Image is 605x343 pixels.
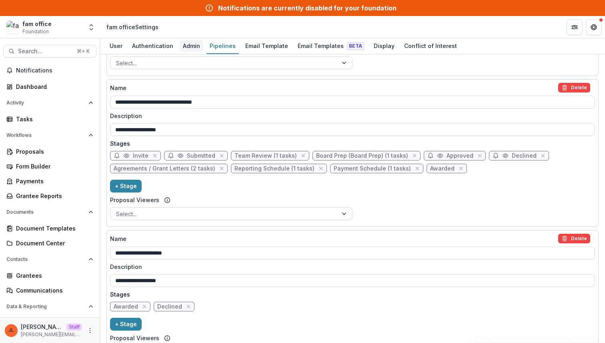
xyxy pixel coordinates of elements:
a: Document Templates [3,222,96,235]
label: Proposal Viewers [110,334,159,342]
button: Open Data & Reporting [3,300,96,313]
span: Payment Schedule (1 tasks) [334,165,411,172]
button: close [413,164,421,173]
div: fam office [22,20,52,28]
button: close [218,152,226,160]
button: close [411,152,419,160]
button: More [85,326,95,335]
span: Agreements / Grant Letters (2 tasks) [114,165,215,172]
div: Notifications are currently disabled for your foundation [218,3,397,13]
span: Declined [512,152,537,159]
a: Grantee Reports [3,189,96,203]
span: Invite [133,152,148,159]
div: Payments [16,177,90,185]
p: Stages [110,290,595,299]
a: Display [371,38,398,54]
span: Activity [6,100,85,106]
button: Notifications [3,64,96,77]
div: Authentication [129,40,176,52]
p: Name [110,235,126,243]
button: Partners [567,19,583,35]
a: Admin [180,38,203,54]
div: fam office Settings [106,23,158,31]
a: Grantees [3,269,96,282]
a: Conflict of Interest [401,38,460,54]
nav: breadcrumb [103,21,162,33]
button: Open Workflows [3,129,96,142]
a: Pipelines [206,38,239,54]
label: Proposal Viewers [110,196,159,204]
a: Authentication [129,38,176,54]
button: close [299,152,307,160]
label: Description [110,263,590,271]
div: Display [371,40,398,52]
span: Beta [347,42,364,50]
div: Grantees [16,271,90,280]
span: Search... [18,48,72,55]
a: Email Templates Beta [294,38,367,54]
div: Communications [16,286,90,295]
a: Document Center [3,237,96,250]
span: Notifications [16,67,93,74]
button: close [218,164,226,173]
label: Description [110,112,590,120]
a: User [106,38,126,54]
button: Open entity switcher [86,19,97,35]
span: Awarded [114,303,138,310]
div: User [106,40,126,52]
div: Dashboard [16,82,90,91]
button: close [457,164,465,173]
a: Communications [3,284,96,297]
div: Proposals [16,147,90,156]
div: Document Center [16,239,90,247]
button: close [476,152,484,160]
img: fam office [6,21,19,34]
button: close [140,303,148,311]
a: Dashboard [3,80,96,93]
div: Document Templates [16,224,90,233]
a: Proposals [3,145,96,158]
button: Get Help [586,19,602,35]
div: ⌘ + K [75,47,91,56]
div: Admin [180,40,203,52]
div: Pipelines [206,40,239,52]
span: Submitted [187,152,215,159]
div: Conflict of Interest [401,40,460,52]
p: Stages [110,139,595,148]
button: + Stage [110,318,142,331]
a: Form Builder [3,160,96,173]
button: Open Documents [3,206,96,219]
button: close [184,303,192,311]
button: Open Activity [3,96,96,109]
div: Email Template [242,40,291,52]
span: Documents [6,209,85,215]
a: Email Template [242,38,291,54]
button: delete [558,234,590,243]
span: Awarded [430,165,455,172]
div: Jeanne Locker [8,328,14,333]
span: Workflows [6,132,85,138]
span: Foundation [22,28,49,35]
a: Payments [3,175,96,188]
span: Board Prep (Board Prep) (1 tasks) [316,152,408,159]
div: Tasks [16,115,90,123]
a: Dashboard [3,316,96,329]
button: Search... [3,45,96,58]
div: Form Builder [16,162,90,170]
span: Declined [157,303,182,310]
span: Contacts [6,257,85,262]
p: Name [110,84,126,92]
span: Approved [447,152,473,159]
button: close [539,152,547,160]
p: Staff [66,323,82,331]
p: [PERSON_NAME] [21,323,63,331]
button: + Stage [110,180,142,193]
button: close [151,152,159,160]
span: Team Review (1 tasks) [234,152,297,159]
p: [PERSON_NAME][EMAIL_ADDRESS][DOMAIN_NAME] [21,331,82,338]
button: close [317,164,325,173]
div: Grantee Reports [16,192,90,200]
div: Email Templates [294,40,367,52]
a: Tasks [3,112,96,126]
button: Open Contacts [3,253,96,266]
